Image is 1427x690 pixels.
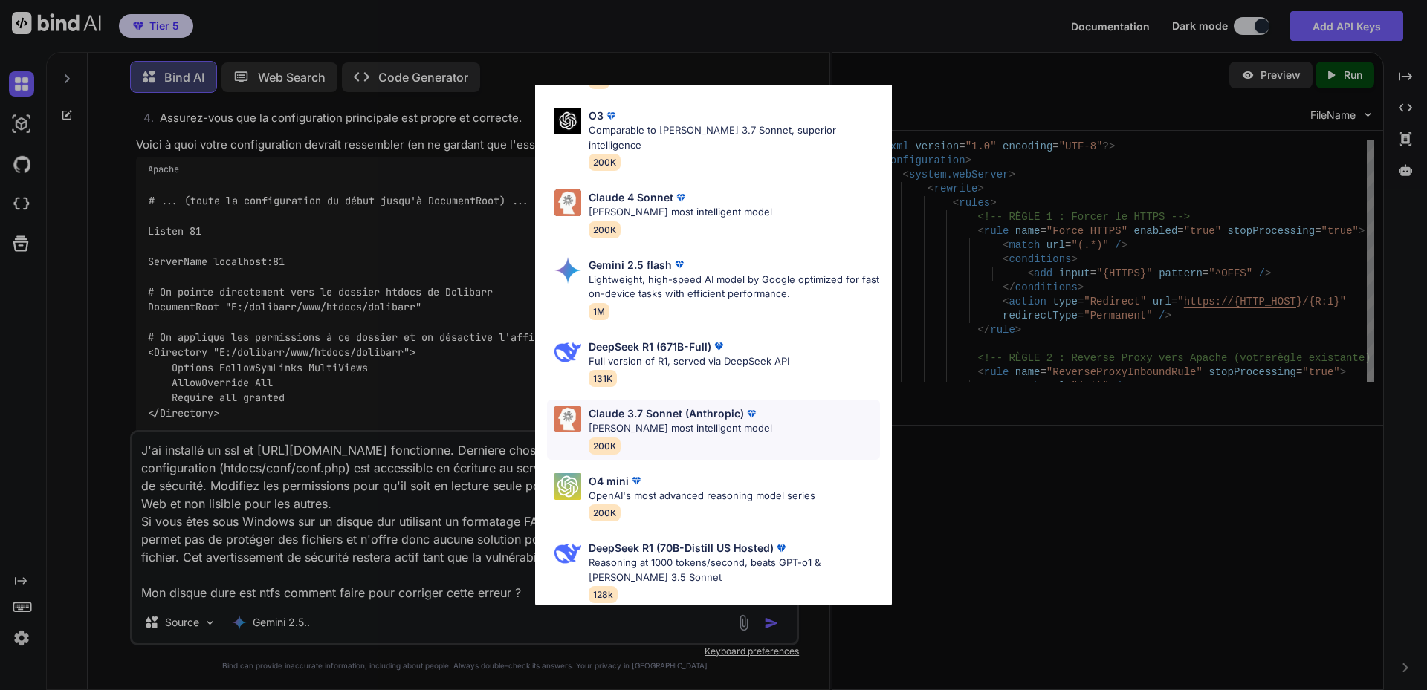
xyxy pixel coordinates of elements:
img: Pick Models [554,257,581,284]
span: 128k [589,586,618,603]
span: 131K [589,370,617,387]
span: 200K [589,221,621,238]
p: Lightweight, high-speed AI model by Google optimized for fast on-device tasks with efficient perf... [589,273,880,302]
img: Pick Models [554,339,581,365]
span: 200K [589,437,621,455]
img: premium [744,406,759,421]
img: premium [629,473,644,488]
p: [PERSON_NAME] most intelligent model [589,421,772,436]
p: Gemini 2.5 flash [589,257,672,273]
p: DeepSeek R1 (671B-Full) [589,339,711,354]
p: Claude 4 Sonnet [589,189,673,205]
span: 200K [589,504,621,521]
p: Full version of R1, served via DeepSeek API [589,354,789,369]
p: Claude 3.7 Sonnet (Anthropic) [589,406,744,421]
img: premium [774,541,789,556]
p: O3 [589,108,604,123]
img: premium [673,190,688,205]
img: Pick Models [554,473,581,500]
span: 200K [589,154,621,171]
img: Pick Models [554,540,581,567]
p: [PERSON_NAME] most intelligent model [589,205,772,220]
span: 1M [589,303,609,320]
img: Pick Models [554,108,581,134]
img: Pick Models [554,406,581,432]
p: DeepSeek R1 (70B-Distill US Hosted) [589,540,774,556]
img: premium [672,257,687,272]
p: O4 mini [589,473,629,489]
p: OpenAI's most advanced reasoning model series [589,489,815,504]
img: Pick Models [554,189,581,216]
p: Comparable to [PERSON_NAME] 3.7 Sonnet, superior intelligence [589,123,880,152]
p: Reasoning at 1000 tokens/second, beats GPT-o1 & [PERSON_NAME] 3.5 Sonnet [589,556,880,585]
img: premium [711,339,726,354]
img: premium [604,108,618,123]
